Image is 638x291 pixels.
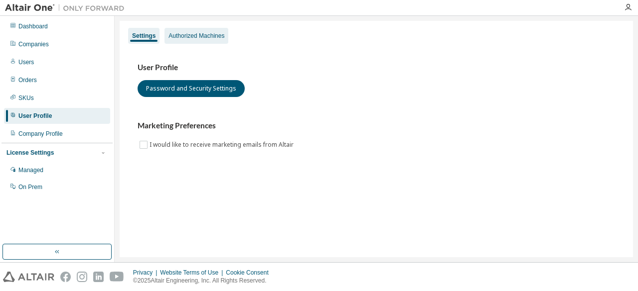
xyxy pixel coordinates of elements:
[150,139,296,151] label: I would like to receive marketing emails from Altair
[138,63,615,73] h3: User Profile
[18,94,34,102] div: SKUs
[60,272,71,282] img: facebook.svg
[138,80,245,97] button: Password and Security Settings
[18,58,34,66] div: Users
[93,272,104,282] img: linkedin.svg
[18,183,42,191] div: On Prem
[160,269,226,277] div: Website Terms of Use
[168,32,224,40] div: Authorized Machines
[133,277,275,285] p: © 2025 Altair Engineering, Inc. All Rights Reserved.
[6,149,54,157] div: License Settings
[18,40,49,48] div: Companies
[18,130,63,138] div: Company Profile
[18,76,37,84] div: Orders
[5,3,130,13] img: Altair One
[110,272,124,282] img: youtube.svg
[138,121,615,131] h3: Marketing Preferences
[3,272,54,282] img: altair_logo.svg
[133,269,160,277] div: Privacy
[18,112,52,120] div: User Profile
[18,22,48,30] div: Dashboard
[77,272,87,282] img: instagram.svg
[18,166,43,174] div: Managed
[226,269,274,277] div: Cookie Consent
[132,32,156,40] div: Settings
